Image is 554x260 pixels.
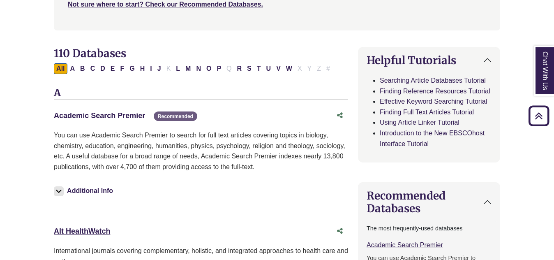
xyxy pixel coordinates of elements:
button: Recommended Databases [358,183,500,221]
a: Back to Top [526,110,552,121]
h3: A [54,87,348,100]
a: Academic Search Premier [54,111,145,120]
button: Filter Results W [284,63,295,74]
span: Recommended [154,111,197,121]
button: Filter Results V [274,63,283,74]
button: Filter Results R [235,63,245,74]
a: Alt HealthWatch [54,227,110,235]
button: Filter Results D [98,63,108,74]
button: Filter Results C [88,63,98,74]
button: Filter Results H [138,63,148,74]
button: Filter Results G [127,63,137,74]
a: Academic Search Premier [367,241,443,248]
p: You can use Academic Search Premier to search for full text articles covering topics in biology, ... [54,130,348,172]
button: Filter Results J [155,63,164,74]
a: Effective Keyword Searching Tutorial [380,98,487,105]
button: Filter Results I [148,63,154,74]
button: Filter Results U [264,63,274,74]
button: Filter Results O [204,63,214,74]
button: Filter Results B [78,63,88,74]
p: The most frequently-used databases [367,224,492,233]
button: Helpful Tutorials [358,47,500,73]
button: Filter Results L [173,63,182,74]
a: Introduction to the New EBSCOhost Interface Tutorial [380,130,485,147]
button: Filter Results T [254,63,263,74]
a: Using Article Linker Tutorial [380,119,459,126]
a: Finding Full Text Articles Tutorial [380,109,474,116]
button: Filter Results A [68,63,78,74]
a: Finding Reference Resources Tutorial [380,88,490,95]
button: All [54,63,67,74]
button: Filter Results F [118,63,127,74]
button: Filter Results P [214,63,224,74]
button: Share this database [332,223,348,239]
a: Not sure where to start? Check our Recommended Databases. [68,1,263,8]
button: Filter Results E [108,63,118,74]
span: 110 Databases [54,46,126,60]
button: Filter Results N [194,63,203,74]
button: Share this database [332,108,348,123]
div: Alpha-list to filter by first letter of database name [54,65,333,72]
button: Filter Results S [245,63,254,74]
button: Additional Info [54,185,115,197]
button: Filter Results M [183,63,193,74]
a: Searching Article Databases Tutorial [380,77,486,84]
